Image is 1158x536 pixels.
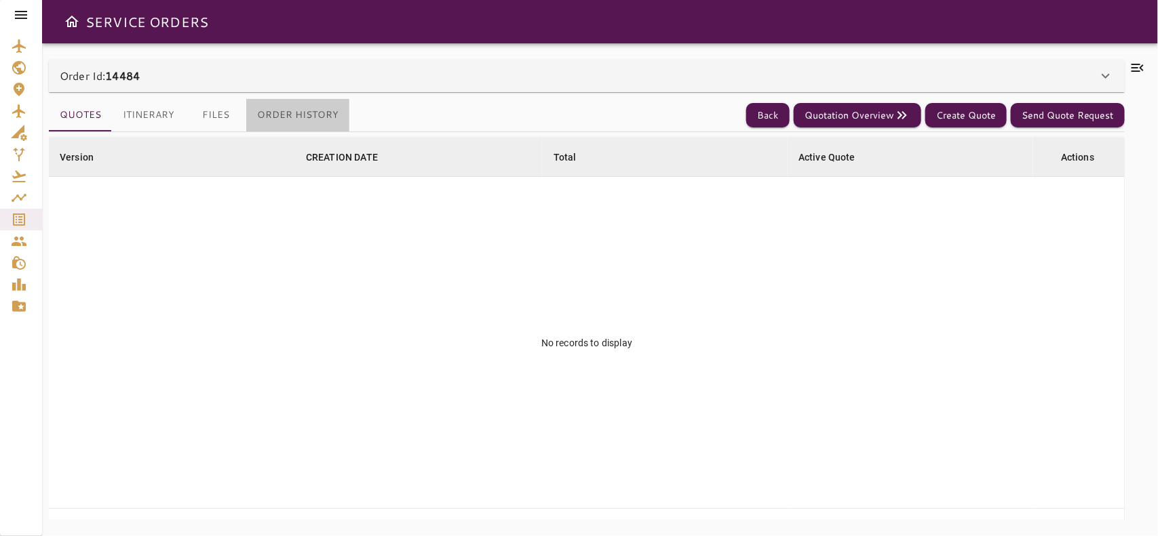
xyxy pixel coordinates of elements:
[85,11,208,33] h6: SERVICE ORDERS
[105,68,140,83] b: 14484
[925,103,1007,128] button: Create Quote
[49,99,112,131] button: Quotes
[794,103,921,128] button: Quotation Overview
[554,149,594,165] span: Total
[112,99,185,131] button: Itinerary
[306,149,378,165] div: CREATION DATE
[798,149,855,165] div: Active Quote
[746,103,790,128] button: Back
[49,177,1125,509] td: No records to display
[49,60,1125,92] div: Order Id:14484
[1011,103,1125,128] button: Send Quote Request
[49,99,349,131] div: basic tabs example
[554,149,577,165] div: Total
[60,149,111,165] span: Version
[60,68,140,84] p: Order Id:
[60,149,94,165] div: Version
[58,8,85,35] button: Open drawer
[185,99,246,131] button: Files
[246,99,349,131] button: Order History
[798,149,873,165] span: Active Quote
[306,149,395,165] span: CREATION DATE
